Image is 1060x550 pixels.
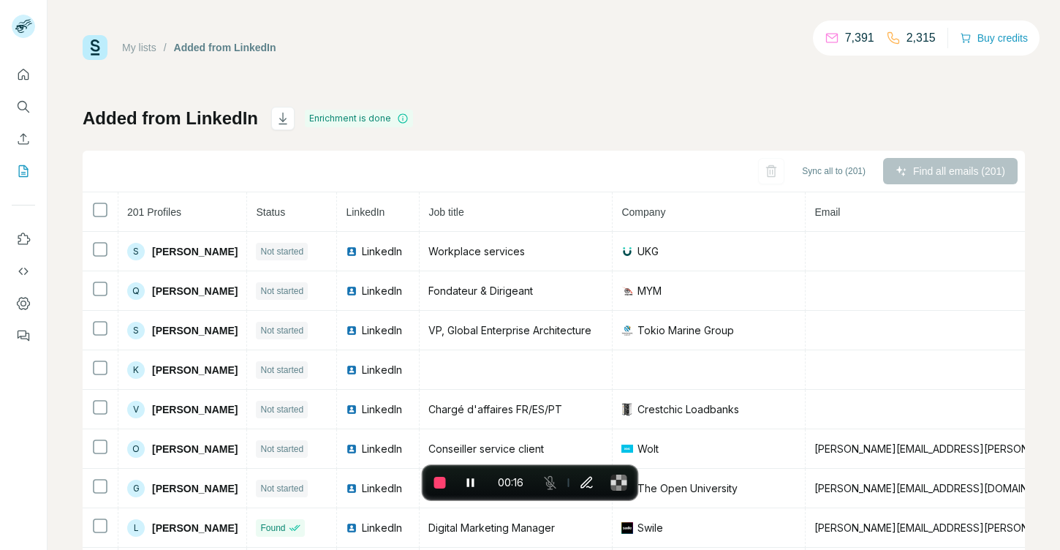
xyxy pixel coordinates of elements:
span: Job title [428,206,463,218]
img: company-logo [621,325,633,336]
span: Not started [260,245,303,258]
span: Email [814,206,840,218]
div: G [127,480,145,497]
div: Added from LinkedIn [174,40,276,55]
span: Found [260,521,285,535]
h1: Added from LinkedIn [83,107,258,130]
span: Wolt [637,442,659,456]
span: Fondateur & Dirigeant [428,285,533,297]
span: Not started [260,442,303,456]
button: Buy credits [960,28,1028,48]
p: 2,315 [906,29,936,47]
span: LinkedIn [362,284,402,298]
span: [PERSON_NAME] [152,363,238,377]
span: The Open University [637,481,738,496]
span: Tokio Marine Group [637,323,734,338]
span: Not started [260,324,303,337]
div: L [127,519,145,537]
span: Chargé d'affaires FR/ES/PT [428,403,562,415]
span: MYM [637,284,662,298]
span: UKG [637,244,659,259]
button: Use Surfe API [12,258,35,285]
span: LinkedIn [362,442,402,456]
li: / [164,40,167,55]
span: [PERSON_NAME] [152,521,238,535]
img: LinkedIn logo [346,483,357,494]
div: V [127,401,145,418]
div: O [127,440,145,458]
div: S [127,322,145,339]
span: Status [256,206,285,218]
button: My lists [12,158,35,184]
img: LinkedIn logo [346,443,357,455]
span: [PERSON_NAME] [152,284,238,298]
span: Not started [260,285,303,298]
button: Search [12,94,35,120]
span: Not started [260,363,303,377]
div: Q [127,282,145,300]
span: Workplace services [428,245,525,257]
img: LinkedIn logo [346,246,357,257]
span: [PERSON_NAME] [152,323,238,338]
img: company-logo [621,246,633,257]
img: company-logo [621,522,633,534]
span: LinkedIn [362,323,402,338]
img: company-logo [621,445,633,453]
img: LinkedIn logo [346,522,357,534]
span: LinkedIn [362,244,402,259]
div: K [127,361,145,379]
span: LinkedIn [362,481,402,496]
button: Dashboard [12,290,35,317]
span: Swile [637,521,663,535]
a: My lists [122,42,156,53]
img: Surfe Logo [83,35,107,60]
span: Digital Marketing Manager [428,521,555,534]
button: Sync all to (201) [792,160,876,182]
div: Enrichment is done [305,110,413,127]
span: [PERSON_NAME] [152,244,238,259]
span: Company [621,206,665,218]
p: 7,391 [845,29,874,47]
span: VP, Global Enterprise Architecture [428,324,591,336]
img: LinkedIn logo [346,285,357,297]
span: Not started [260,403,303,416]
span: LinkedIn [362,402,402,417]
button: Feedback [12,323,35,349]
button: Use Surfe on LinkedIn [12,226,35,252]
span: [PERSON_NAME] [152,442,238,456]
span: [PERSON_NAME] [152,481,238,496]
img: LinkedIn logo [346,404,357,415]
span: LinkedIn [346,206,385,218]
span: Not started [260,482,303,495]
button: Quick start [12,61,35,88]
img: company-logo [621,285,633,297]
span: 201 Profiles [127,206,181,218]
span: LinkedIn [362,521,402,535]
span: Conseiller service client [428,442,544,455]
span: LinkedIn [362,363,402,377]
span: Sync all to (201) [802,165,866,178]
span: [PERSON_NAME] [152,402,238,417]
img: company-logo [621,402,633,416]
button: Enrich CSV [12,126,35,152]
span: Crestchic Loadbanks [637,402,739,417]
img: LinkedIn logo [346,325,357,336]
div: S [127,243,145,260]
img: LinkedIn logo [346,364,357,376]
